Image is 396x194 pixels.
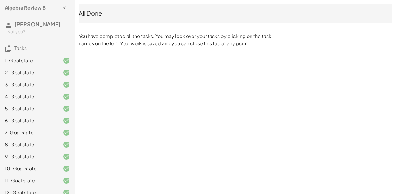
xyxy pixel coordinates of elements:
div: 11. Goal state [5,177,53,184]
i: Task finished and correct. [63,117,70,124]
div: 9. Goal state [5,153,53,160]
div: 1. Goal state [5,57,53,64]
i: Task finished and correct. [63,141,70,148]
h4: Algebra Review B [5,4,46,11]
div: Not you? [7,29,70,35]
div: 6. Goal state [5,117,53,124]
i: Task finished and correct. [63,69,70,76]
div: All Done [79,9,392,17]
i: Task finished and correct. [63,105,70,112]
div: 8. Goal state [5,141,53,148]
div: 3. Goal state [5,81,53,88]
i: Task finished and correct. [63,165,70,172]
i: Task finished and correct. [63,153,70,160]
p: You have completed all the tasks. You may look over your tasks by clicking on the task names on t... [79,33,274,47]
i: Task finished and correct. [63,93,70,100]
i: Task finished and correct. [63,81,70,88]
div: 10. Goal state [5,165,53,172]
div: 5. Goal state [5,105,53,112]
i: Task finished and correct. [63,57,70,64]
i: Task finished and correct. [63,177,70,184]
div: 4. Goal state [5,93,53,100]
i: Task finished and correct. [63,129,70,136]
div: 7. Goal state [5,129,53,136]
div: 2. Goal state [5,69,53,76]
span: [PERSON_NAME] [14,21,61,28]
span: Tasks [14,45,27,51]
